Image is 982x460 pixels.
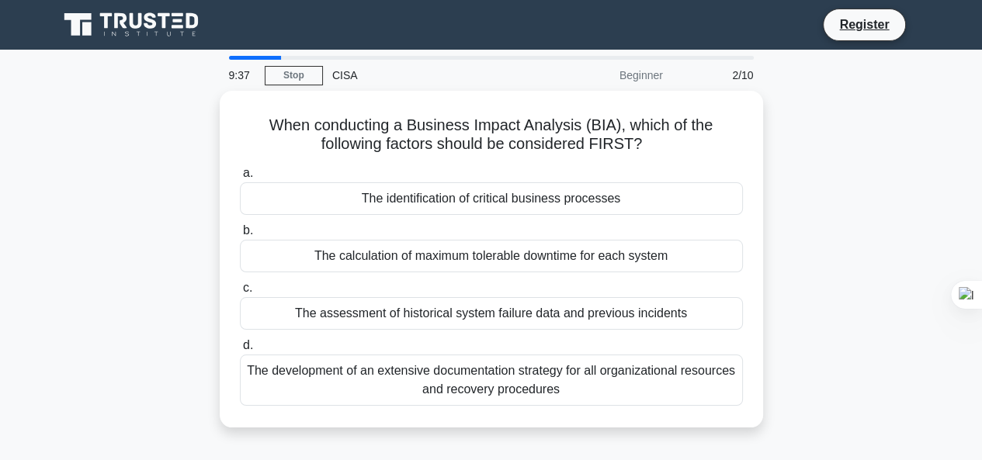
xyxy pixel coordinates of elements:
div: The calculation of maximum tolerable downtime for each system [240,240,743,272]
div: The identification of critical business processes [240,182,743,215]
span: a. [243,166,253,179]
span: d. [243,338,253,351]
div: The development of an extensive documentation strategy for all organizational resources and recov... [240,355,743,406]
div: Beginner [536,60,672,91]
div: 2/10 [672,60,763,91]
span: c. [243,281,252,294]
a: Stop [265,66,323,85]
h5: When conducting a Business Impact Analysis (BIA), which of the following factors should be consid... [238,116,744,154]
div: 9:37 [220,60,265,91]
a: Register [830,15,898,34]
span: b. [243,223,253,237]
div: CISA [323,60,536,91]
div: The assessment of historical system failure data and previous incidents [240,297,743,330]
